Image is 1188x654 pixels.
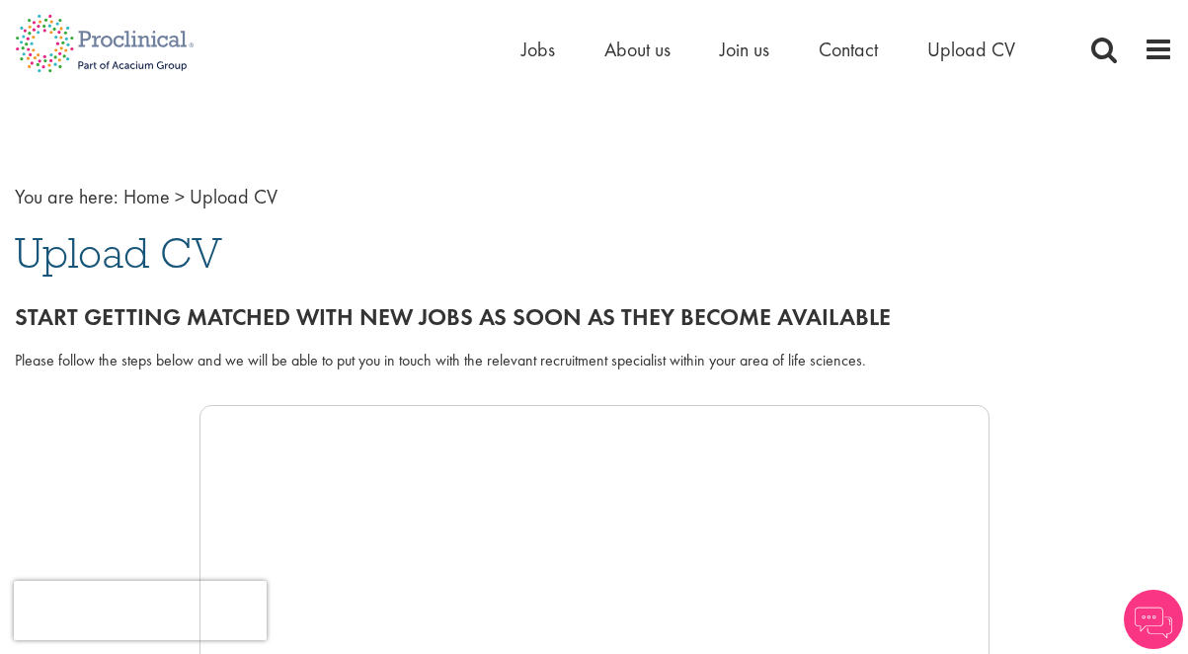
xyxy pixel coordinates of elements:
[1124,590,1183,649] img: Chatbot
[819,37,878,62] a: Contact
[521,37,555,62] a: Jobs
[720,37,769,62] a: Join us
[15,350,1173,372] div: Please follow the steps below and we will be able to put you in touch with the relevant recruitme...
[14,581,267,640] iframe: reCAPTCHA
[190,184,277,209] span: Upload CV
[15,226,222,280] span: Upload CV
[927,37,1015,62] a: Upload CV
[604,37,671,62] a: About us
[15,184,119,209] span: You are here:
[15,304,1173,330] h2: Start getting matched with new jobs as soon as they become available
[175,184,185,209] span: >
[123,184,170,209] a: breadcrumb link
